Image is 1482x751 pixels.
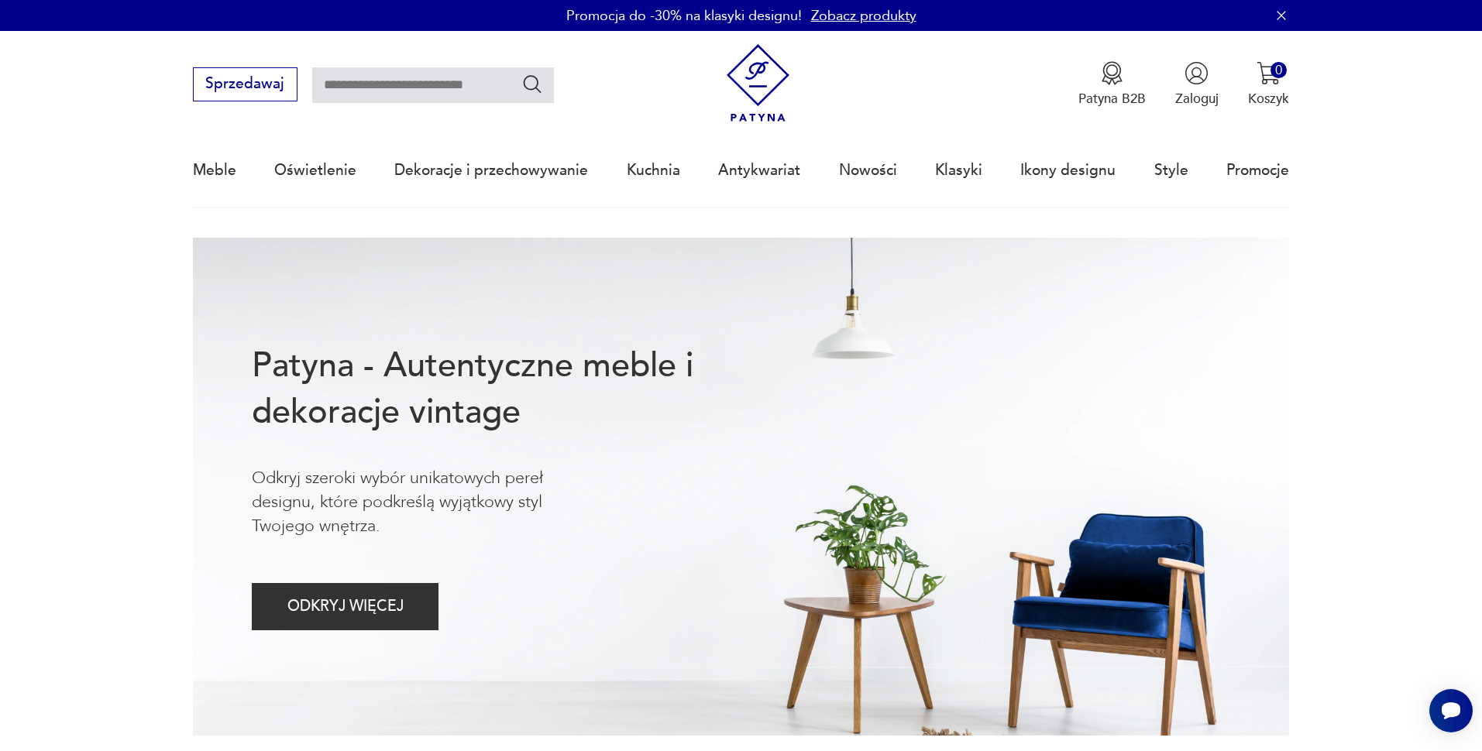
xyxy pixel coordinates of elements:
[839,135,897,206] a: Nowości
[1078,90,1146,108] p: Patyna B2B
[1248,61,1289,108] button: 0Koszyk
[1185,61,1209,85] img: Ikonka użytkownika
[1248,90,1289,108] p: Koszyk
[1175,61,1219,108] button: Zaloguj
[719,44,797,122] img: Patyna - sklep z meblami i dekoracjami vintage
[1257,61,1281,85] img: Ikona koszyka
[1429,689,1473,732] iframe: Smartsupp widget button
[193,135,236,206] a: Meble
[1175,90,1219,108] p: Zaloguj
[1271,62,1287,78] div: 0
[252,343,754,436] h1: Patyna - Autentyczne meble i dekoracje vintage
[252,466,605,539] p: Odkryj szeroki wybór unikatowych pereł designu, które podkreślą wyjątkowy styl Twojego wnętrza.
[1154,135,1188,206] a: Style
[1020,135,1116,206] a: Ikony designu
[521,73,544,95] button: Szukaj
[1100,61,1124,85] img: Ikona medalu
[193,79,297,91] a: Sprzedawaj
[193,67,297,101] button: Sprzedawaj
[935,135,982,206] a: Klasyki
[1226,135,1289,206] a: Promocje
[718,135,800,206] a: Antykwariat
[1078,61,1146,108] button: Patyna B2B
[566,6,802,26] p: Promocja do -30% na klasyki designu!
[252,602,438,614] a: ODKRYJ WIĘCEJ
[252,583,438,630] button: ODKRYJ WIĘCEJ
[1078,61,1146,108] a: Ikona medaluPatyna B2B
[394,135,588,206] a: Dekoracje i przechowywanie
[274,135,356,206] a: Oświetlenie
[811,6,916,26] a: Zobacz produkty
[627,135,680,206] a: Kuchnia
